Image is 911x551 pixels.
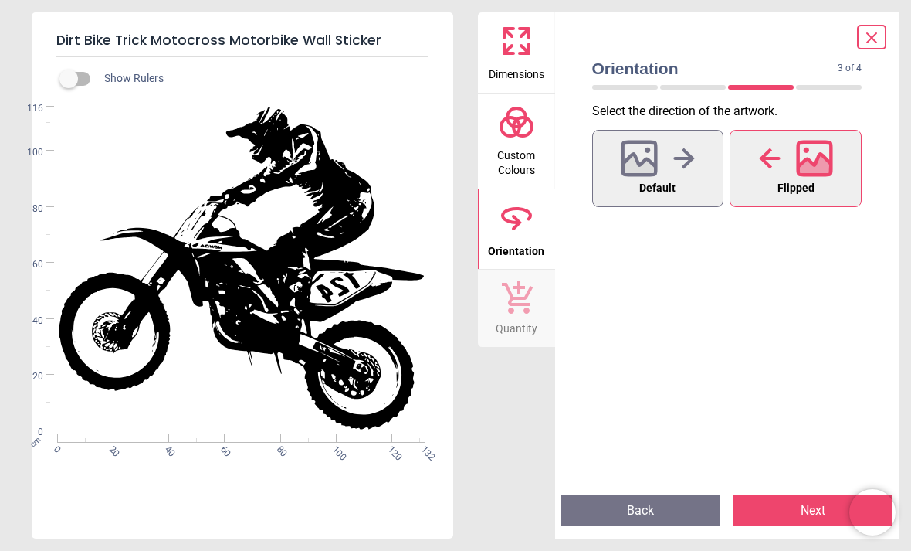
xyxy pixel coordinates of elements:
span: Default [639,179,676,199]
button: Back [561,495,721,526]
div: Show Rulers [69,70,453,88]
span: Orientation [592,57,838,80]
span: Custom Colours [479,141,554,179]
span: Orientation [488,236,544,260]
button: Default [592,130,724,207]
span: 100 [329,444,339,454]
span: 20 [14,370,43,383]
span: Quantity [496,314,537,337]
span: cm [28,435,42,449]
span: 120 [384,444,395,454]
button: Quantity [478,270,555,347]
button: Custom Colours [478,94,555,189]
button: Next [733,495,892,526]
iframe: Brevo live chat [849,489,896,536]
h5: Dirt Bike Trick Motocross Motorbike Wall Sticker [56,25,428,57]
span: Flipped [777,179,814,199]
span: 20 [106,444,116,454]
span: 116 [14,102,43,115]
span: 80 [273,444,283,454]
span: 0 [14,426,43,439]
span: 40 [161,444,171,454]
span: 132 [418,444,428,454]
span: 100 [14,146,43,159]
span: 60 [217,444,227,454]
span: 3 of 4 [838,62,862,75]
span: 60 [14,258,43,271]
span: Dimensions [489,60,544,83]
span: 40 [14,315,43,328]
p: Select the direction of the artwork . [592,103,875,120]
button: Dimensions [478,12,555,93]
span: 80 [14,202,43,216]
button: Orientation [478,189,555,270]
button: Flipped [730,130,862,207]
span: 0 [50,444,60,454]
